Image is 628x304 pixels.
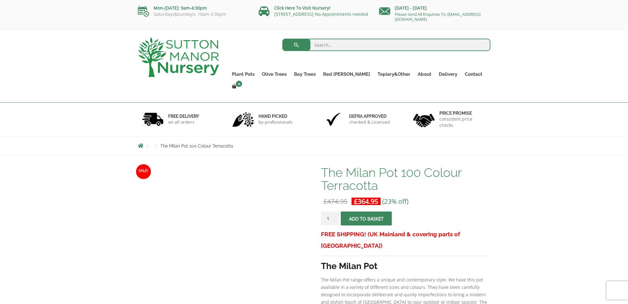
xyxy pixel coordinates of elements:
[439,116,486,128] p: consistent price checks
[282,39,490,51] input: Search...
[168,113,199,119] h6: FREE DELIVERY
[136,164,151,179] span: Sale!
[435,70,461,79] a: Delivery
[232,111,254,127] img: 2.jpg
[228,70,258,79] a: Plant Pots
[413,110,435,129] img: 4.jpg
[439,110,486,116] h6: Price promise
[321,166,490,192] h1: The Milan Pot 100 Colour Terracotta
[258,70,290,79] a: Olive Trees
[274,5,330,11] a: Click Here To Visit Nursery!
[349,113,390,119] h6: Defra approved
[395,11,481,22] a: Please Send All Enquiries To: [EMAIL_ADDRESS][DOMAIN_NAME]
[321,261,378,271] strong: The Milan Pot
[258,119,293,125] p: by professionals
[321,212,340,225] input: Product quantity
[379,4,490,12] p: [DATE] - [DATE]
[323,111,344,127] img: 3.jpg
[138,12,249,17] p: Saturdays&Sundays: 10am-3:30pm
[160,143,233,148] span: The Milan Pot 100 Colour Terracotta
[414,70,435,79] a: About
[323,197,327,206] span: £
[138,37,219,77] img: logo
[323,197,348,206] bdi: 474.95
[382,197,408,206] span: (23% off)
[236,81,242,87] span: 0
[258,113,293,119] h6: hand picked
[290,70,319,79] a: Bay Trees
[168,119,199,125] p: on all orders
[321,229,490,251] h3: FREE SHIPPING! (UK Mainland & covering parts of [GEOGRAPHIC_DATA])
[274,11,368,17] a: [STREET_ADDRESS] No Appointments needed
[292,170,303,182] a: View full-screen image gallery
[319,70,374,79] a: Red [PERSON_NAME]
[354,197,378,206] bdi: 364.95
[138,143,490,148] nav: Breadcrumbs
[138,4,249,12] p: Mon-[DATE]: 9am-4:30pm
[228,82,244,91] a: 0
[142,111,164,127] img: 1.jpg
[349,119,390,125] p: checked & Licensed
[461,70,486,79] a: Contact
[341,212,392,225] button: Add to basket
[354,197,358,206] span: £
[374,70,414,79] a: Topiary&Other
